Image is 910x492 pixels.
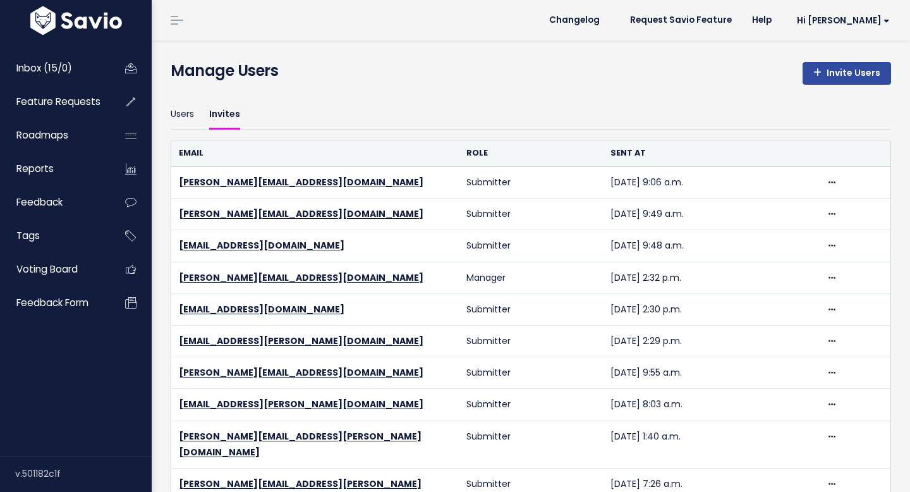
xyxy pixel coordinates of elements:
[3,288,105,317] a: Feedback form
[603,421,818,468] td: [DATE] 1:40 a.m.
[603,167,818,199] td: [DATE] 9:06 a.m.
[179,335,423,347] a: [EMAIL_ADDRESS][PERSON_NAME][DOMAIN_NAME]
[179,303,344,316] a: [EMAIL_ADDRESS][DOMAIN_NAME]
[16,296,88,309] span: Feedback form
[16,128,68,142] span: Roadmaps
[3,221,105,250] a: Tags
[603,140,818,166] th: Sent at
[459,199,603,230] td: Submitter
[459,325,603,357] td: Submitter
[179,430,422,458] a: [PERSON_NAME][EMAIL_ADDRESS][PERSON_NAME][DOMAIN_NAME]
[179,239,344,252] a: [EMAIL_ADDRESS][DOMAIN_NAME]
[603,389,818,421] td: [DATE] 8:03 a.m.
[27,6,125,35] img: logo-white.9d6f32f41409.svg
[171,59,278,82] h4: Manage Users
[3,188,105,217] a: Feedback
[603,199,818,230] td: [DATE] 9:49 a.m.
[3,87,105,116] a: Feature Requests
[179,271,423,284] a: [PERSON_NAME][EMAIL_ADDRESS][DOMAIN_NAME]
[16,262,78,276] span: Voting Board
[782,11,900,30] a: Hi [PERSON_NAME]
[209,100,240,130] a: Invites
[603,325,818,357] td: [DATE] 2:29 p.m.
[797,16,890,25] span: Hi [PERSON_NAME]
[179,176,423,188] a: [PERSON_NAME][EMAIL_ADDRESS][DOMAIN_NAME]
[16,229,40,242] span: Tags
[179,207,423,220] a: [PERSON_NAME][EMAIL_ADDRESS][DOMAIN_NAME]
[459,140,603,166] th: Role
[459,389,603,421] td: Submitter
[603,293,818,325] td: [DATE] 2:30 p.m.
[16,95,100,108] span: Feature Requests
[179,398,423,410] a: [EMAIL_ADDRESS][PERSON_NAME][DOMAIN_NAME]
[459,357,603,389] td: Submitter
[549,16,600,25] span: Changelog
[16,195,63,209] span: Feedback
[603,262,818,293] td: [DATE] 2:32 p.m.
[459,167,603,199] td: Submitter
[803,62,891,85] a: Invite Users
[179,366,423,379] a: [PERSON_NAME][EMAIL_ADDRESS][DOMAIN_NAME]
[459,230,603,262] td: Submitter
[3,54,105,83] a: Inbox (15/0)
[603,357,818,389] td: [DATE] 9:55 a.m.
[16,61,72,75] span: Inbox (15/0)
[603,230,818,262] td: [DATE] 9:48 a.m.
[3,255,105,284] a: Voting Board
[171,100,194,130] a: Users
[742,11,782,30] a: Help
[459,262,603,293] td: Manager
[620,11,742,30] a: Request Savio Feature
[171,140,459,166] th: Email
[3,154,105,183] a: Reports
[459,421,603,468] td: Submitter
[16,162,54,175] span: Reports
[459,293,603,325] td: Submitter
[3,121,105,150] a: Roadmaps
[15,457,152,490] div: v.501182c1f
